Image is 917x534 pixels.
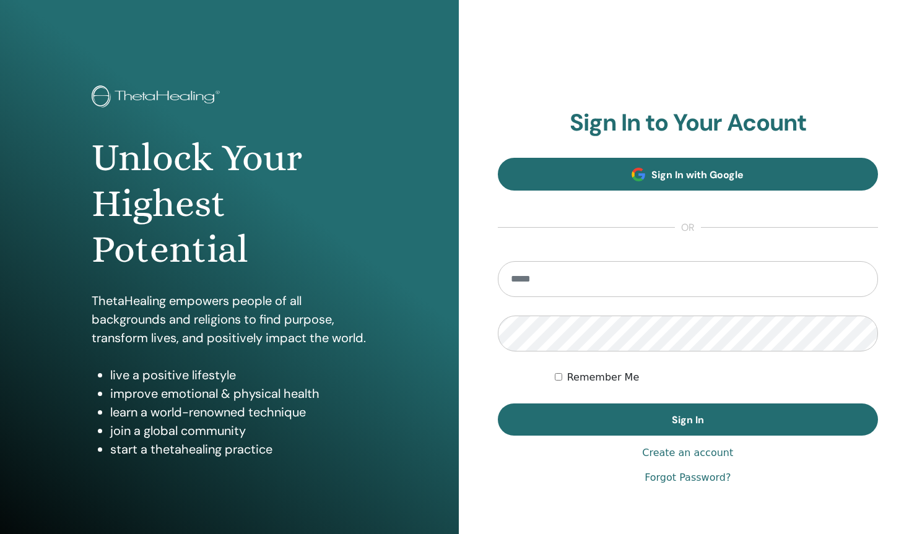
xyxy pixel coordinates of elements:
[110,421,367,440] li: join a global community
[110,384,367,403] li: improve emotional & physical health
[498,109,879,137] h2: Sign In to Your Acount
[651,168,744,181] span: Sign In with Google
[110,440,367,459] li: start a thetahealing practice
[642,446,733,460] a: Create an account
[498,403,879,436] button: Sign In
[672,413,704,426] span: Sign In
[110,403,367,421] li: learn a world-renowned technique
[92,291,367,347] p: ThetaHealing empowers people of all backgrounds and religions to find purpose, transform lives, a...
[675,220,701,235] span: or
[92,135,367,273] h1: Unlock Your Highest Potential
[567,370,640,385] label: Remember Me
[555,370,878,385] div: Keep me authenticated indefinitely or until I manually logout
[110,366,367,384] li: live a positive lifestyle
[498,158,879,191] a: Sign In with Google
[645,470,731,485] a: Forgot Password?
